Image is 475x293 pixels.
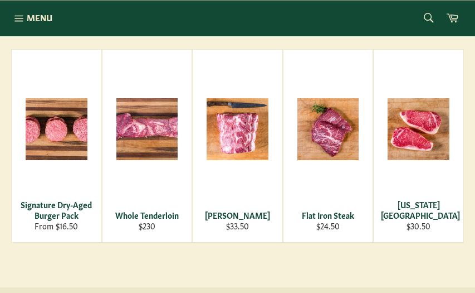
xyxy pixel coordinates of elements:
[283,49,374,243] a: Flat Iron Steak Flat Iron Steak $24.50
[27,12,52,23] span: Menu
[102,49,193,243] a: Whole Tenderloin Whole Tenderloin $230
[373,49,464,243] a: New York Strip [US_STATE][GEOGRAPHIC_DATA] $30.50
[116,98,178,160] img: Whole Tenderloin
[19,199,95,221] div: Signature Dry-Aged Burger Pack
[381,220,457,231] div: $30.50
[19,220,95,231] div: From $16.50
[200,220,276,231] div: $33.50
[207,98,268,160] img: Chuck Roast
[290,220,366,231] div: $24.50
[109,210,185,220] div: Whole Tenderloin
[297,98,359,160] img: Flat Iron Steak
[26,98,87,160] img: Signature Dry-Aged Burger Pack
[11,49,102,243] a: Signature Dry-Aged Burger Pack Signature Dry-Aged Burger Pack From $16.50
[381,199,457,221] div: [US_STATE][GEOGRAPHIC_DATA]
[192,49,283,243] a: Chuck Roast [PERSON_NAME] $33.50
[200,210,276,220] div: [PERSON_NAME]
[290,210,366,220] div: Flat Iron Steak
[109,220,185,231] div: $230
[388,98,449,160] img: New York Strip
